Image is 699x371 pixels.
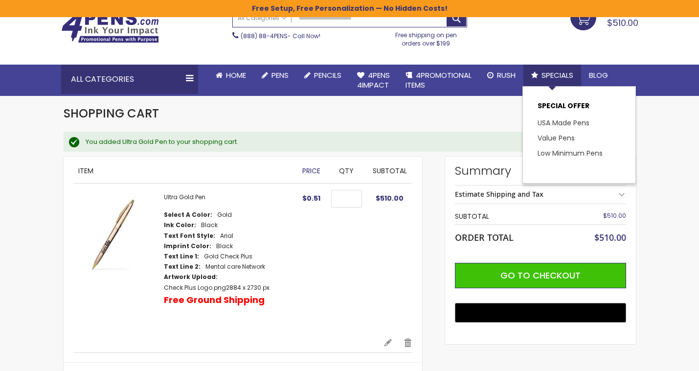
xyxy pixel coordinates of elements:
a: Pencils [296,65,349,86]
dt: Artwork Upload [164,273,218,281]
span: Blog [589,70,608,80]
span: $510.00 [594,232,626,243]
span: 4Pens 4impact [357,70,390,90]
span: $510.00 [603,211,626,220]
a: Check Plus Logo.png [164,283,226,292]
img: Ultra Gold-Gold [73,193,154,274]
span: Home [226,70,246,80]
dt: Imprint Color [164,242,211,250]
dt: Text Line 2 [164,263,201,271]
a: Specials [523,65,581,86]
a: 4Pens4impact [349,65,398,96]
a: Ultra Gold-Gold [73,193,164,328]
button: Go to Checkout [455,263,626,288]
dt: Ink Color [164,221,196,229]
dd: Black [201,221,218,229]
span: Specials [541,70,573,80]
button: Buy with GPay [455,303,626,323]
span: Go to Checkout [500,269,581,281]
span: - Call Now! [241,32,320,40]
span: $0.51 [302,193,320,203]
dd: Gold Check Plus [204,253,252,260]
a: Ultra Gold Pen [164,193,205,201]
dd: Mental care Network [205,263,265,271]
a: All Categories [233,10,292,26]
dt: Text Font Style [164,232,215,240]
dd: 2884 x 2730 px. [164,284,271,292]
strong: Order Total [455,230,514,243]
a: 4PROMOTIONALITEMS [398,65,479,96]
span: Pencils [314,70,341,80]
span: Qty [339,166,354,176]
p: SPECIAL OFFER [538,101,621,116]
div: You added Ultra Gold Pen to your shopping cart. [86,138,626,146]
span: Pens [271,70,289,80]
dd: Black [216,242,233,250]
span: Rush [497,70,516,80]
a: Rush [479,65,523,86]
span: $510.00 [607,17,638,29]
a: Value Pens [538,133,575,143]
span: Subtotal [373,166,407,176]
dt: Select A Color [164,211,212,219]
p: Free Ground Shipping [164,294,265,306]
a: (888) 88-4PENS [241,32,288,40]
dt: Text Line 1 [164,253,199,260]
a: Home [208,65,254,86]
dd: Gold [217,211,232,219]
dd: Arial [220,232,233,240]
a: Blog [581,65,616,86]
span: Item [78,166,93,176]
span: Price [302,166,320,176]
span: Shopping Cart [64,105,159,121]
div: Free shipping on pen orders over $199 [385,27,467,47]
span: All Categories [238,14,287,22]
strong: Summary [455,163,626,179]
span: 4PROMOTIONAL ITEMS [406,70,472,90]
a: USA Made Pens [538,118,589,128]
span: $510.00 [376,193,404,203]
img: 4Pens Custom Pens and Promotional Products [61,12,159,43]
div: All Categories [61,65,198,94]
strong: Estimate Shipping and Tax [455,189,543,199]
th: Subtotal [455,209,569,224]
a: Low Minimum Pens [538,148,603,158]
a: Pens [254,65,296,86]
